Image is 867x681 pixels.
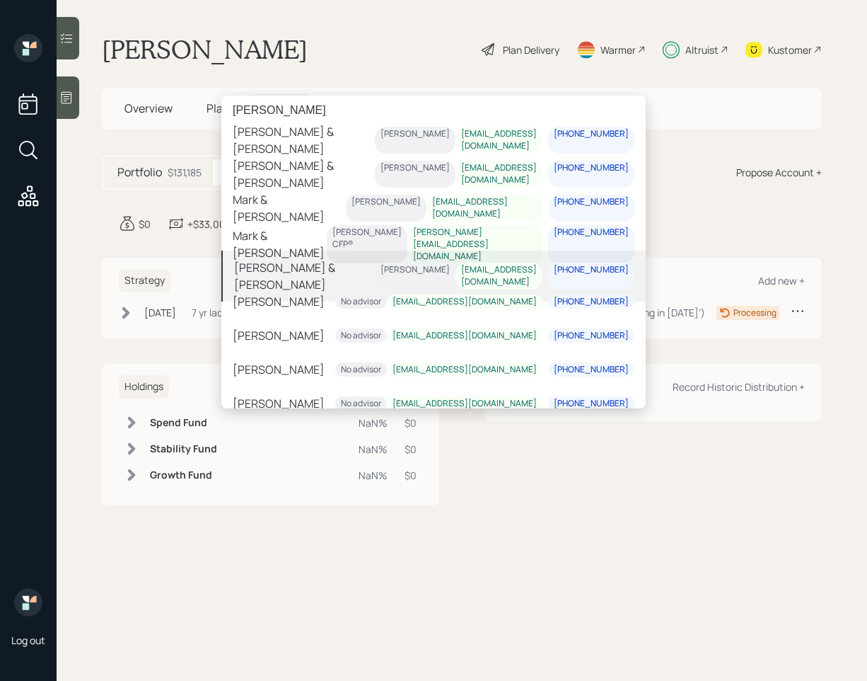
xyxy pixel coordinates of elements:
[392,363,537,375] div: [EMAIL_ADDRESS][DOMAIN_NAME]
[461,128,537,152] div: [EMAIL_ADDRESS][DOMAIN_NAME]
[554,397,629,409] div: [PHONE_NUMBER]
[233,157,375,191] div: [PERSON_NAME] & [PERSON_NAME]
[554,128,629,140] div: [PHONE_NUMBER]
[233,327,325,344] div: [PERSON_NAME]
[392,397,537,409] div: [EMAIL_ADDRESS][DOMAIN_NAME]
[380,128,450,140] div: [PERSON_NAME]
[413,227,537,262] div: [PERSON_NAME][EMAIL_ADDRESS][DOMAIN_NAME]
[233,227,327,261] div: Mark & [PERSON_NAME]
[341,363,381,375] div: No advisor
[554,227,629,239] div: [PHONE_NUMBER]
[341,295,381,307] div: No advisor
[554,363,629,375] div: [PHONE_NUMBER]
[233,123,375,157] div: [PERSON_NAME] & [PERSON_NAME]
[221,96,646,125] input: Type a command or search…
[392,329,537,341] div: [EMAIL_ADDRESS][DOMAIN_NAME]
[233,191,346,225] div: Mark & [PERSON_NAME]
[380,162,450,174] div: [PERSON_NAME]
[461,162,537,186] div: [EMAIL_ADDRESS][DOMAIN_NAME]
[351,196,421,208] div: [PERSON_NAME]
[341,397,381,409] div: No advisor
[554,329,629,341] div: [PHONE_NUMBER]
[432,196,537,220] div: [EMAIL_ADDRESS][DOMAIN_NAME]
[380,264,450,276] div: [PERSON_NAME]
[233,361,325,378] div: [PERSON_NAME]
[554,196,629,208] div: [PHONE_NUMBER]
[554,162,629,174] div: [PHONE_NUMBER]
[554,295,629,307] div: [PHONE_NUMBER]
[332,227,402,251] div: [PERSON_NAME] CFP®
[233,395,325,412] div: [PERSON_NAME]
[233,293,325,310] div: [PERSON_NAME]
[461,264,537,288] div: [EMAIL_ADDRESS][DOMAIN_NAME]
[234,259,375,293] div: [PERSON_NAME] & [PERSON_NAME]
[392,295,537,307] div: [EMAIL_ADDRESS][DOMAIN_NAME]
[341,329,381,341] div: No advisor
[554,264,629,276] div: [PHONE_NUMBER]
